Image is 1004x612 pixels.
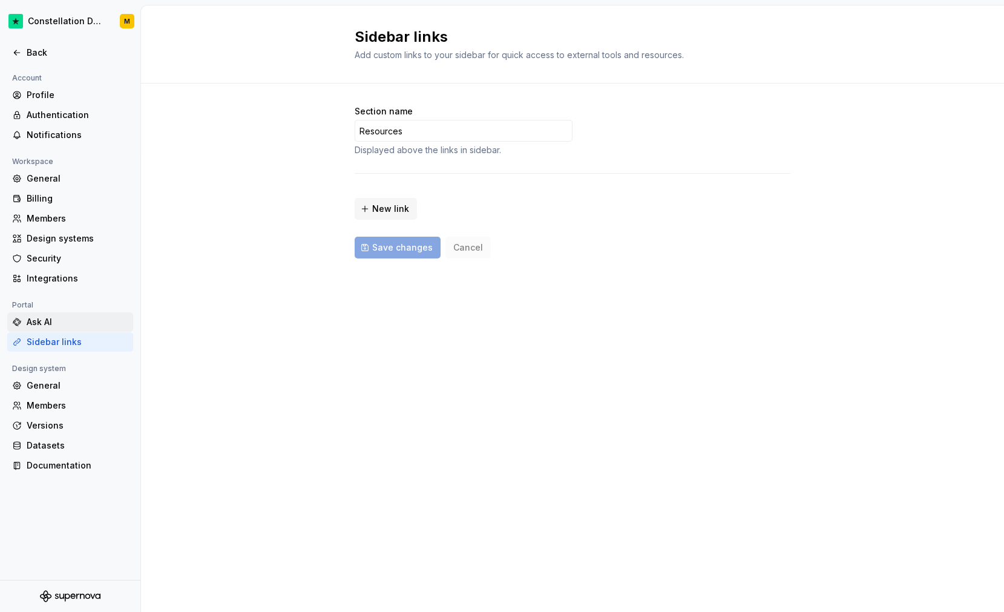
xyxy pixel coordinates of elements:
div: Billing [27,192,128,205]
a: Versions [7,416,133,435]
div: Back [27,47,128,59]
div: Integrations [27,272,128,285]
div: Profile [27,89,128,101]
div: Displayed above the links in sidebar. [355,144,573,156]
span: Add custom links to your sidebar for quick access to external tools and resources. [355,50,684,60]
div: Notifications [27,129,128,141]
a: Design systems [7,229,133,248]
a: Members [7,396,133,415]
div: Members [27,212,128,225]
div: Members [27,400,128,412]
button: Constellation Design SystemM [2,8,138,35]
div: Authentication [27,109,128,121]
a: Authentication [7,105,133,125]
a: Sidebar links [7,332,133,352]
div: Documentation [27,459,128,472]
div: Portal [7,298,38,312]
div: Versions [27,420,128,432]
div: Sidebar links [27,336,128,348]
div: Design system [7,361,71,376]
a: Documentation [7,456,133,475]
span: New link [372,203,409,215]
a: Security [7,249,133,268]
div: Workspace [7,154,58,169]
img: d602db7a-5e75-4dfe-a0a4-4b8163c7bad2.png [8,14,23,28]
a: General [7,376,133,395]
div: Design systems [27,232,128,245]
svg: Supernova Logo [40,590,100,602]
a: Members [7,209,133,228]
div: Ask AI [27,316,128,328]
a: Notifications [7,125,133,145]
a: General [7,169,133,188]
label: Section name [355,105,413,117]
a: Profile [7,85,133,105]
a: Integrations [7,269,133,288]
div: Security [27,252,128,265]
div: Constellation Design System [28,15,105,27]
a: Datasets [7,436,133,455]
a: Billing [7,189,133,208]
div: Datasets [27,439,128,452]
a: Back [7,43,133,62]
div: General [27,173,128,185]
div: General [27,380,128,392]
div: Account [7,71,47,85]
a: Ask AI [7,312,133,332]
h2: Sidebar links [355,27,776,47]
div: M [124,16,130,26]
button: New link [355,198,417,220]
